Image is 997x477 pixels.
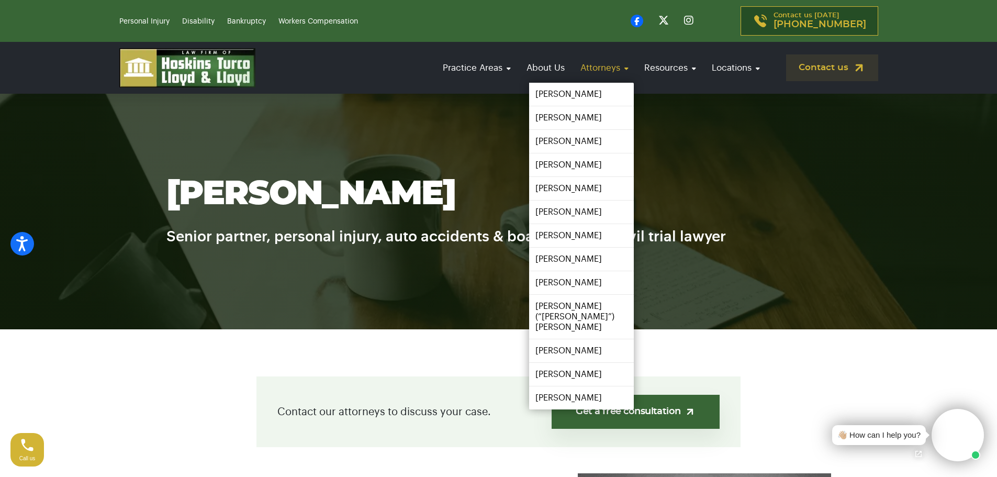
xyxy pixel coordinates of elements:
h6: Senior partner, personal injury, auto accidents & board certified civil trial lawyer [166,213,831,248]
a: Workers Compensation [278,18,358,25]
a: About Us [521,53,570,83]
div: 👋🏼 How can I help you? [837,429,921,441]
img: logo [119,48,255,87]
a: Get a free consultation [552,395,720,429]
a: [PERSON_NAME] [529,224,634,247]
span: [PHONE_NUMBER] [774,19,866,30]
a: Contact us [786,54,878,81]
div: Contact our attorneys to discuss your case. [256,376,741,447]
a: Personal Injury [119,18,170,25]
a: [PERSON_NAME] [529,130,634,153]
a: Resources [639,53,701,83]
a: [PERSON_NAME] [529,363,634,386]
a: [PERSON_NAME] [529,106,634,129]
a: [PERSON_NAME] [529,339,634,362]
a: [PERSON_NAME] [529,83,634,106]
a: Contact us [DATE][PHONE_NUMBER] [741,6,878,36]
a: Practice Areas [438,53,516,83]
p: Contact us [DATE] [774,12,866,30]
h1: [PERSON_NAME] [166,176,831,213]
a: Bankruptcy [227,18,266,25]
span: Call us [19,456,36,461]
a: [PERSON_NAME] [529,177,634,200]
a: [PERSON_NAME] [529,248,634,271]
a: Locations [707,53,765,83]
a: [PERSON_NAME] [529,271,634,294]
a: Disability [182,18,215,25]
a: Open chat [908,443,929,465]
a: [PERSON_NAME] [529,201,634,224]
a: [PERSON_NAME] (“[PERSON_NAME]”) [PERSON_NAME] [529,295,634,339]
a: [PERSON_NAME] [529,386,634,409]
a: [PERSON_NAME] [529,153,634,176]
img: arrow-up-right-light.svg [685,406,696,417]
a: Attorneys [575,53,634,83]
